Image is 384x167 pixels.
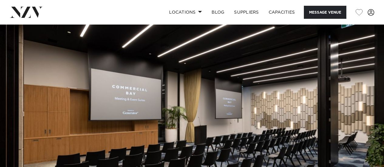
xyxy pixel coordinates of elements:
a: Locations [164,6,207,19]
a: Capacities [264,6,300,19]
button: Message Venue [304,6,346,19]
img: nzv-logo.png [10,7,43,18]
a: BLOG [207,6,229,19]
a: SUPPLIERS [229,6,263,19]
